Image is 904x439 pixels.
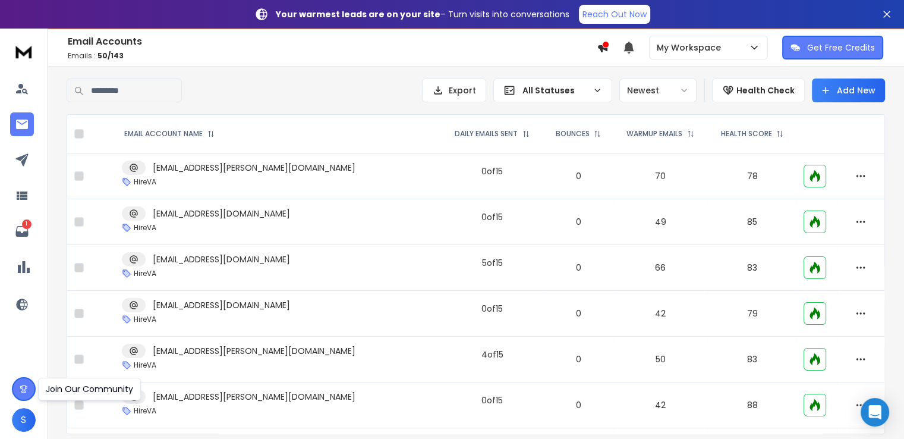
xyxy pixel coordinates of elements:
td: 88 [708,382,797,428]
div: 5 of 15 [482,257,503,269]
p: 0 [550,170,606,182]
h1: Email Accounts [68,35,597,49]
button: Add New [812,79,885,102]
p: HireVA [134,360,156,370]
p: [EMAIL_ADDRESS][PERSON_NAME][DOMAIN_NAME] [153,391,355,403]
p: Emails : [68,51,597,61]
p: 0 [550,216,606,228]
a: 1 [10,219,34,243]
td: 83 [708,245,797,291]
span: 50 / 143 [97,51,124,61]
a: Reach Out Now [579,5,650,24]
p: HireVA [134,315,156,324]
p: 0 [550,399,606,411]
p: HireVA [134,269,156,278]
td: 79 [708,291,797,337]
p: [EMAIL_ADDRESS][DOMAIN_NAME] [153,253,290,265]
p: All Statuses [522,84,588,96]
div: 0 of 15 [481,165,503,177]
p: [EMAIL_ADDRESS][DOMAIN_NAME] [153,299,290,311]
button: Health Check [712,79,805,102]
p: HireVA [134,177,156,187]
div: 4 of 15 [481,349,503,360]
p: 0 [550,353,606,365]
div: 0 of 15 [481,394,503,406]
td: 50 [613,337,707,382]
td: 42 [613,382,707,428]
p: [EMAIL_ADDRESS][DOMAIN_NAME] [153,208,290,219]
p: HEALTH SCORE [720,129,771,139]
p: 0 [550,262,606,274]
p: WARMUP EMAILS [626,129,682,139]
img: logo [12,40,36,62]
p: HireVA [134,406,156,416]
td: 83 [708,337,797,382]
div: Join Our Community [38,378,141,400]
div: EMAIL ACCOUNT NAME [124,129,215,139]
p: 1 [22,219,32,229]
p: Reach Out Now [582,8,647,20]
div: 0 of 15 [481,211,503,223]
div: Open Intercom Messenger [861,398,889,427]
td: 85 [708,199,797,245]
button: S [12,408,36,432]
td: 42 [613,291,707,337]
p: Get Free Credits [807,42,875,54]
td: 78 [708,153,797,199]
td: 70 [613,153,707,199]
p: HireVA [134,223,156,233]
button: Export [422,79,486,102]
div: 0 of 15 [481,303,503,315]
p: 0 [550,308,606,319]
td: 49 [613,199,707,245]
strong: Your warmest leads are on your site [276,8,440,20]
button: Newest [619,79,697,102]
p: [EMAIL_ADDRESS][PERSON_NAME][DOMAIN_NAME] [153,162,355,174]
p: My Workspace [657,42,726,54]
p: DAILY EMAILS SENT [455,129,518,139]
td: 66 [613,245,707,291]
button: Get Free Credits [782,36,883,59]
p: – Turn visits into conversations [276,8,569,20]
p: [EMAIL_ADDRESS][PERSON_NAME][DOMAIN_NAME] [153,345,355,357]
p: Health Check [736,84,795,96]
p: BOUNCES [555,129,589,139]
